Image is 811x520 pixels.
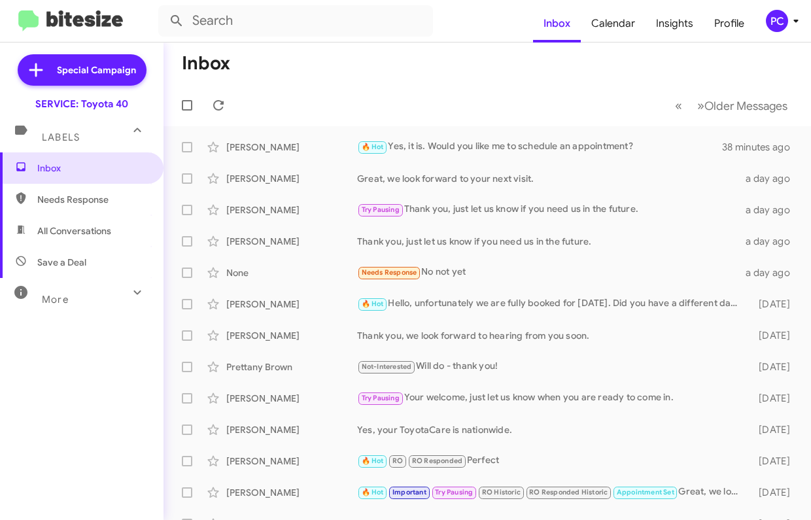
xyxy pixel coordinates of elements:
span: Try Pausing [362,394,400,402]
div: Perfect [357,453,748,468]
a: Special Campaign [18,54,147,86]
a: Profile [704,5,755,43]
button: Previous [667,92,690,119]
span: RO Responded [412,457,462,465]
div: [PERSON_NAME] [226,486,357,499]
span: 🔥 Hot [362,143,384,151]
div: Great, we look forward to seeing you on [DATE] 1:00PM [357,485,748,500]
nav: Page navigation example [668,92,795,119]
span: Appointment Set [617,488,674,496]
div: Thank you, we look forward to hearing from you soon. [357,329,748,342]
div: PC [766,10,788,32]
span: Special Campaign [57,63,136,77]
div: Thank you, just let us know if you need us in the future. [357,235,746,248]
span: Inbox [37,162,148,175]
h1: Inbox [182,53,230,74]
div: SERVICE: Toyota 40 [35,97,128,111]
div: a day ago [746,235,801,248]
span: 🔥 Hot [362,488,384,496]
span: Try Pausing [362,205,400,214]
div: a day ago [746,203,801,217]
a: Calendar [581,5,646,43]
div: [PERSON_NAME] [226,298,357,311]
div: None [226,266,357,279]
div: [PERSON_NAME] [226,203,357,217]
div: Great, we look forward to your next visit. [357,172,746,185]
span: Older Messages [704,99,787,113]
span: More [42,294,69,305]
span: RO Historic [482,488,521,496]
div: a day ago [746,266,801,279]
div: [DATE] [748,329,801,342]
div: Your welcome, just let us know when you are ready to come in. [357,390,748,406]
div: [PERSON_NAME] [226,172,357,185]
div: [DATE] [748,298,801,311]
div: [PERSON_NAME] [226,329,357,342]
span: 🔥 Hot [362,300,384,308]
div: Prettany Brown [226,360,357,373]
div: Will do - thank you! [357,359,748,374]
span: Needs Response [37,193,148,206]
a: Insights [646,5,704,43]
span: RO [392,457,403,465]
div: [PERSON_NAME] [226,423,357,436]
div: Yes, your ToyotaCare is nationwide. [357,423,748,436]
div: 38 minutes ago [722,141,801,154]
span: Save a Deal [37,256,86,269]
span: Try Pausing [435,488,473,496]
span: « [675,97,682,114]
button: PC [755,10,797,32]
span: Needs Response [362,268,417,277]
div: [DATE] [748,392,801,405]
span: RO Responded Historic [529,488,608,496]
input: Search [158,5,433,37]
a: Inbox [533,5,581,43]
div: [DATE] [748,360,801,373]
span: Labels [42,131,80,143]
span: Not-Interested [362,362,412,371]
div: [PERSON_NAME] [226,141,357,154]
span: Important [392,488,426,496]
div: [PERSON_NAME] [226,235,357,248]
div: [DATE] [748,486,801,499]
div: No not yet [357,265,746,280]
div: [PERSON_NAME] [226,455,357,468]
span: All Conversations [37,224,111,237]
span: » [697,97,704,114]
div: [DATE] [748,423,801,436]
span: 🔥 Hot [362,457,384,465]
div: [DATE] [748,455,801,468]
div: Yes, it is. Would you like me to schedule an appointment? [357,139,722,154]
div: Thank you, just let us know if you need us in the future. [357,202,746,217]
div: Hello, unfortunately we are fully booked for [DATE]. Did you have a different day and time in mind? [357,296,748,311]
div: a day ago [746,172,801,185]
div: [PERSON_NAME] [226,392,357,405]
button: Next [689,92,795,119]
